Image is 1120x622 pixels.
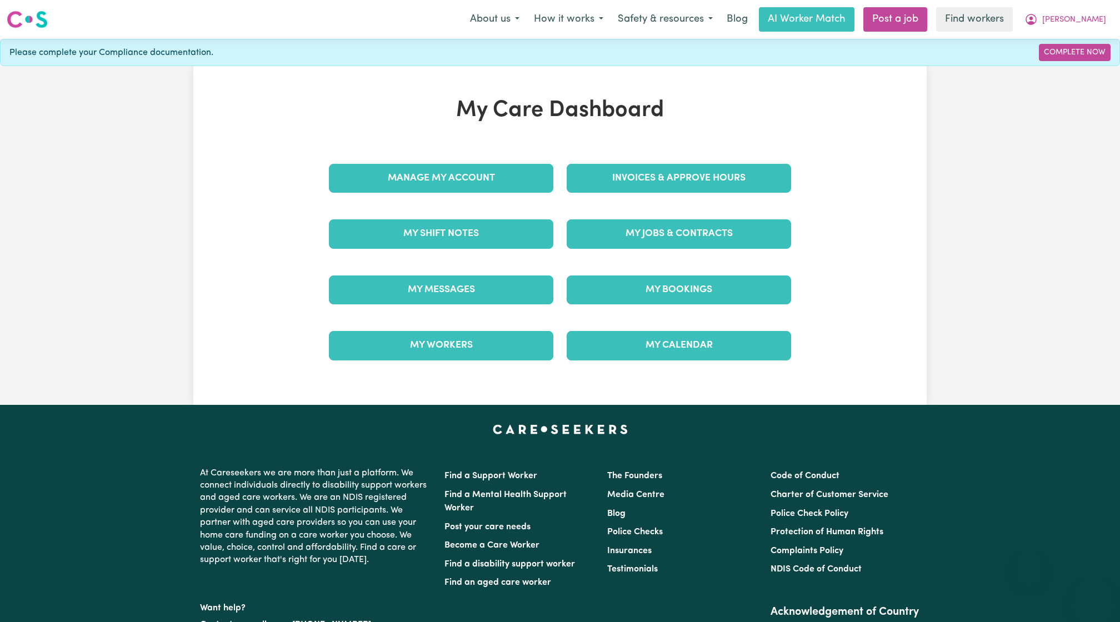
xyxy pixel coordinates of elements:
[444,541,539,550] a: Become a Care Worker
[720,7,754,32] a: Blog
[607,471,662,480] a: The Founders
[771,471,839,480] a: Code of Conduct
[329,164,553,193] a: Manage My Account
[611,8,720,31] button: Safety & resources
[200,598,431,614] p: Want help?
[771,528,883,536] a: Protection of Human Rights
[9,46,213,59] span: Please complete your Compliance documentation.
[7,7,48,32] a: Careseekers logo
[463,8,527,31] button: About us
[493,425,628,434] a: Careseekers home page
[771,490,888,499] a: Charter of Customer Service
[936,7,1013,32] a: Find workers
[771,565,862,574] a: NDIS Code of Conduct
[567,331,791,360] a: My Calendar
[444,578,551,587] a: Find an aged care worker
[527,8,611,31] button: How it works
[200,463,431,571] p: At Careseekers we are more than just a platform. We connect individuals directly to disability su...
[444,490,567,513] a: Find a Mental Health Support Worker
[1017,8,1113,31] button: My Account
[444,471,537,480] a: Find a Support Worker
[444,523,531,531] a: Post your care needs
[329,219,553,248] a: My Shift Notes
[329,275,553,304] a: My Messages
[1018,551,1040,573] iframe: Close message
[322,97,798,124] h1: My Care Dashboard
[771,509,848,518] a: Police Check Policy
[329,331,553,360] a: My Workers
[607,490,664,499] a: Media Centre
[1039,44,1111,61] a: Complete Now
[771,546,843,555] a: Complaints Policy
[759,7,854,32] a: AI Worker Match
[567,219,791,248] a: My Jobs & Contracts
[1076,578,1111,613] iframe: Button to launch messaging window
[607,565,658,574] a: Testimonials
[771,605,920,619] h2: Acknowledgement of Country
[567,164,791,193] a: Invoices & Approve Hours
[1042,14,1106,26] span: [PERSON_NAME]
[444,560,575,569] a: Find a disability support worker
[607,509,626,518] a: Blog
[567,275,791,304] a: My Bookings
[7,9,48,29] img: Careseekers logo
[607,546,652,555] a: Insurances
[607,528,663,536] a: Police Checks
[863,7,927,32] a: Post a job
